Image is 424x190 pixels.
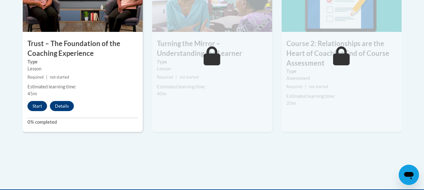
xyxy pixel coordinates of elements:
span: not started [50,75,69,80]
div: Lesson [27,65,138,72]
iframe: Button to launch messaging window [399,165,419,185]
div: Estimated learning time: [27,83,138,90]
span: | [46,75,47,80]
label: 0% completed [27,119,138,126]
span: not started [179,75,199,80]
div: Assessment [286,75,397,82]
button: Details [50,101,74,111]
span: Required [157,75,173,80]
label: Type [157,58,267,65]
span: | [305,84,306,89]
label: Type [286,68,397,75]
div: Lesson [157,65,267,72]
button: Start [27,101,47,111]
span: 45m [27,91,37,96]
span: Required [286,84,302,89]
span: | [176,75,177,80]
div: Estimated learning time: [286,93,397,100]
label: Type [27,58,138,65]
span: 40m [157,91,166,96]
span: not started [309,84,328,89]
span: Required [27,75,44,80]
h3: Turning the Mirror – Understanding the Learner [152,39,272,58]
div: Estimated learning time: [157,83,267,90]
h3: Course 2: Relationships are the Heart of Coaching End of Course Assessment [282,39,402,68]
h3: Trust – The Foundation of the Coaching Experience [23,39,143,58]
span: 20m [286,100,296,106]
